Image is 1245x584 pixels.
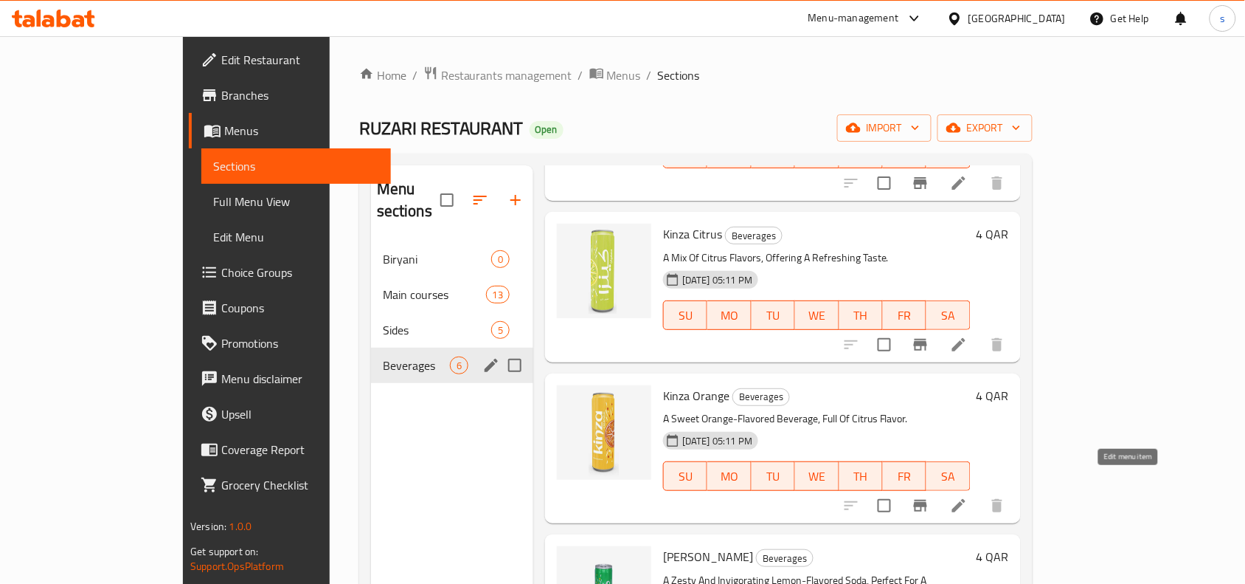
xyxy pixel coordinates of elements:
span: Select to update [869,329,900,360]
a: Branches [189,78,391,113]
div: items [450,357,468,374]
a: Promotions [189,326,391,361]
span: Get support on: [190,542,258,561]
span: Kinza Citrus [663,223,722,245]
button: TU [752,300,795,330]
span: Menu disclaimer [221,370,379,388]
button: MO [707,300,751,330]
button: Branch-specific-item [903,327,938,363]
span: Select all sections [431,185,462,216]
div: Biryani0 [371,241,533,277]
span: 0 [492,253,509,267]
span: Coverage Report [221,441,379,458]
a: Coupons [189,290,391,326]
p: A Mix Of Citrus Flavors, Offering A Refreshing Taste. [663,249,971,267]
button: delete [979,327,1015,363]
button: FR [883,461,926,491]
span: Branches [221,86,379,104]
a: Choice Groups [189,255,391,290]
span: import [849,119,920,137]
button: export [937,114,1033,142]
div: items [486,286,510,303]
a: Edit Menu [201,219,391,255]
span: Menus [607,66,641,84]
span: SU [670,466,701,487]
span: Sort sections [462,182,498,218]
span: [DATE] 05:11 PM [676,273,758,287]
button: SU [663,300,707,330]
span: 13 [487,288,509,302]
span: WE [801,305,833,326]
a: Grocery Checklist [189,467,391,503]
li: / [578,66,583,84]
button: MO [707,461,751,491]
a: Sections [201,148,391,184]
nav: Menu sections [371,236,533,389]
span: SA [932,305,964,326]
button: edit [480,354,502,377]
div: Beverages6edit [371,348,533,383]
a: Full Menu View [201,184,391,219]
a: Menus [589,66,641,85]
span: Beverages [726,227,782,244]
span: FR [889,305,920,326]
a: Support.OpsPlatform [190,557,284,576]
a: Edit menu item [950,336,968,354]
button: Add section [498,182,533,218]
div: Beverages [725,227,783,244]
a: Restaurants management [423,66,572,85]
button: SA [926,300,970,330]
span: TU [757,466,789,487]
span: TH [845,466,877,487]
h2: Menu sections [377,178,440,222]
span: MO [713,305,745,326]
a: Menu disclaimer [189,361,391,396]
a: Edit Restaurant [189,42,391,78]
div: Beverages [732,388,790,406]
span: Promotions [221,334,379,352]
div: Menu-management [808,10,899,27]
button: delete [979,165,1015,201]
a: Menus [189,113,391,148]
a: Coverage Report [189,432,391,467]
span: export [949,119,1021,137]
button: SA [926,461,970,491]
span: TH [845,305,877,326]
h6: 4 QAR [977,224,1009,244]
div: Main courses13 [371,277,533,312]
span: Sections [213,157,379,175]
span: Choice Groups [221,264,379,281]
button: Branch-specific-item [903,488,938,523]
span: Sections [658,66,700,84]
div: items [491,321,510,339]
div: Sides5 [371,312,533,348]
div: Beverages [756,549,814,567]
button: WE [795,461,839,491]
span: FR [889,466,920,487]
span: 5 [492,323,509,337]
span: [DATE] 05:11 PM [676,434,758,448]
span: s [1220,10,1225,27]
span: Full Menu View [213,193,379,210]
h6: 4 QAR [977,385,1009,406]
button: SU [663,461,707,491]
span: Kinza Orange [663,385,729,407]
span: Open [530,123,563,136]
span: Edit Restaurant [221,51,379,69]
span: Upsell [221,405,379,423]
span: Restaurants management [441,66,572,84]
span: SU [670,305,701,326]
h6: 4 QAR [977,546,1009,567]
li: / [647,66,652,84]
nav: breadcrumb [359,66,1033,85]
button: FR [883,300,926,330]
span: [PERSON_NAME] [663,546,753,568]
img: Kinza Orange [557,385,651,480]
span: Menus [224,122,379,140]
span: Select to update [869,490,900,521]
span: Grocery Checklist [221,476,379,494]
span: Sides [383,321,491,339]
span: MO [713,466,745,487]
button: WE [795,300,839,330]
